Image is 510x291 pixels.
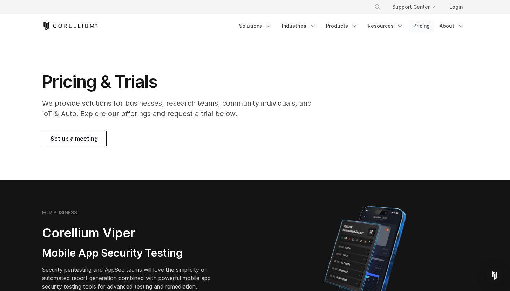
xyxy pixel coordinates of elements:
span: Set up a meeting [50,134,98,143]
a: Solutions [235,20,276,32]
a: Pricing [409,20,434,32]
h2: Corellium Viper [42,225,222,241]
a: Resources [363,20,408,32]
a: Products [322,20,362,32]
div: Navigation Menu [366,1,468,13]
a: Industries [278,20,320,32]
h3: Mobile App Security Testing [42,247,222,260]
h6: FOR BUSINESS [42,210,77,216]
p: Security pentesting and AppSec teams will love the simplicity of automated report generation comb... [42,265,222,291]
a: Corellium Home [42,22,98,30]
div: Navigation Menu [235,20,468,32]
div: Open Intercom Messenger [486,267,503,284]
a: Login [444,1,468,13]
a: Support Center [387,1,441,13]
a: About [435,20,468,32]
button: Search [371,1,384,13]
h1: Pricing & Trials [42,71,321,92]
a: Set up a meeting [42,130,106,147]
p: We provide solutions for businesses, research teams, community individuals, and IoT & Auto. Explo... [42,98,321,119]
